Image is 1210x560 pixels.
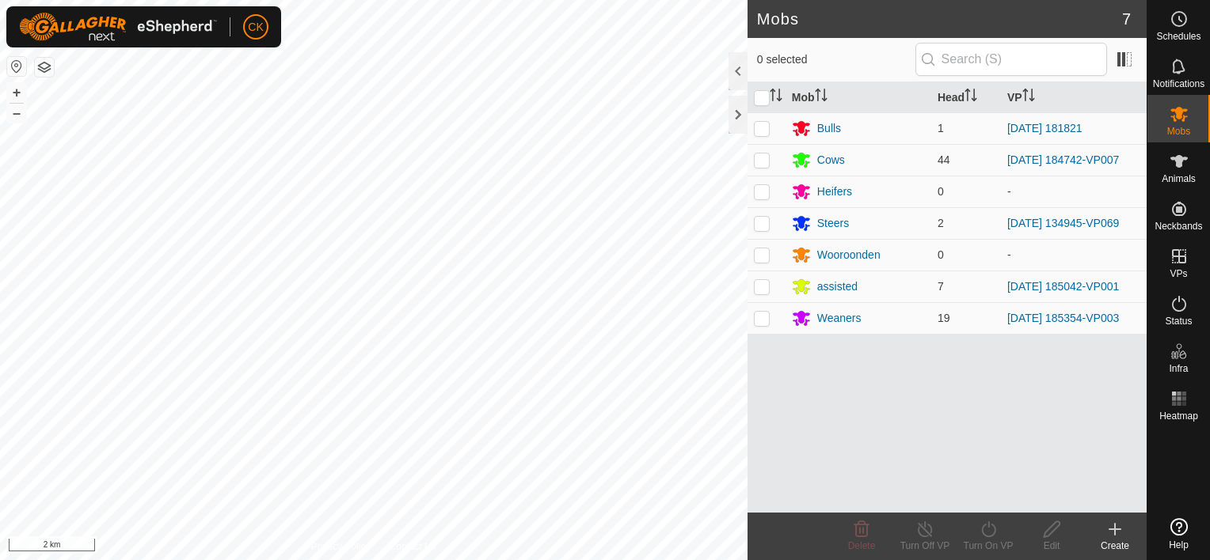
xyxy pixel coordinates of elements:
[848,540,876,551] span: Delete
[7,57,26,76] button: Reset Map
[1155,221,1202,231] span: Neckbands
[938,312,950,324] span: 19
[1007,122,1083,134] a: [DATE] 181821
[7,83,26,102] button: +
[770,91,782,104] p-sorticon: Activate to sort
[1170,269,1187,278] span: VPs
[1167,127,1190,136] span: Mobs
[7,104,26,123] button: –
[817,278,858,295] div: assisted
[938,122,944,134] span: 1
[1165,316,1192,326] span: Status
[1162,174,1196,184] span: Animals
[1153,79,1204,89] span: Notifications
[1147,512,1210,556] a: Help
[1001,239,1147,271] td: -
[1022,91,1035,104] p-sorticon: Activate to sort
[1156,32,1200,41] span: Schedules
[815,91,828,104] p-sorticon: Activate to sort
[1007,280,1119,293] a: [DATE] 185042-VP001
[817,310,862,327] div: Weaners
[1001,82,1147,113] th: VP
[757,51,915,68] span: 0 selected
[1169,364,1188,373] span: Infra
[1169,540,1189,550] span: Help
[817,184,852,200] div: Heifers
[248,19,263,36] span: CK
[893,539,957,553] div: Turn Off VP
[35,58,54,77] button: Map Layers
[817,120,841,137] div: Bulls
[938,217,944,229] span: 2
[938,280,944,293] span: 7
[938,248,944,261] span: 0
[390,539,436,554] a: Contact Us
[757,9,1122,28] h2: Mobs
[817,215,849,232] div: Steers
[311,539,371,554] a: Privacy Policy
[938,185,944,198] span: 0
[1007,153,1119,166] a: [DATE] 184742-VP007
[1083,539,1147,553] div: Create
[1007,217,1119,229] a: [DATE] 134945-VP069
[786,82,931,113] th: Mob
[1020,539,1083,553] div: Edit
[915,43,1107,76] input: Search (S)
[965,91,977,104] p-sorticon: Activate to sort
[817,152,845,168] div: Cows
[1007,312,1119,324] a: [DATE] 185354-VP003
[931,82,1001,113] th: Head
[1001,176,1147,207] td: -
[817,247,881,263] div: Wooroonden
[1122,7,1131,31] span: 7
[1159,411,1198,421] span: Heatmap
[957,539,1020,553] div: Turn On VP
[938,153,950,166] span: 44
[19,13,217,41] img: Gallagher Logo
